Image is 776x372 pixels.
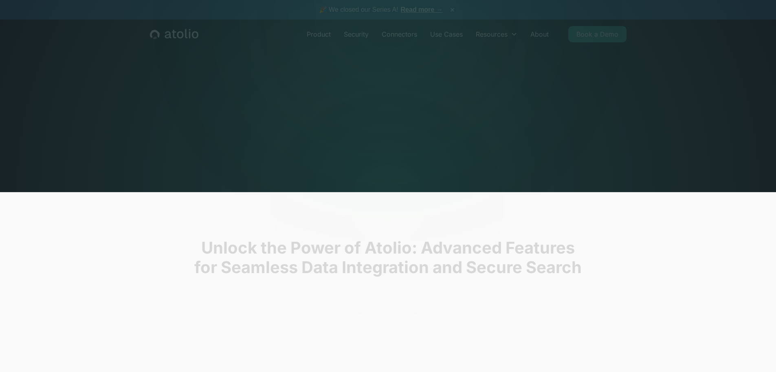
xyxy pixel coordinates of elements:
[424,26,469,42] a: Use Cases
[401,6,443,13] a: Read more →
[319,5,443,15] span: 🎉 We closed our Series A!
[469,26,524,42] div: Resources
[300,26,337,42] a: Product
[476,29,508,39] div: Resources
[150,29,198,39] a: home
[448,5,457,14] button: ×
[524,26,555,42] a: About
[375,26,424,42] a: Connectors
[128,238,649,277] h2: Unlock the Power of Atolio: Advanced Features for Seamless Data Integration and Secure Search
[568,26,627,42] a: Book a Demo
[337,26,375,42] a: Security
